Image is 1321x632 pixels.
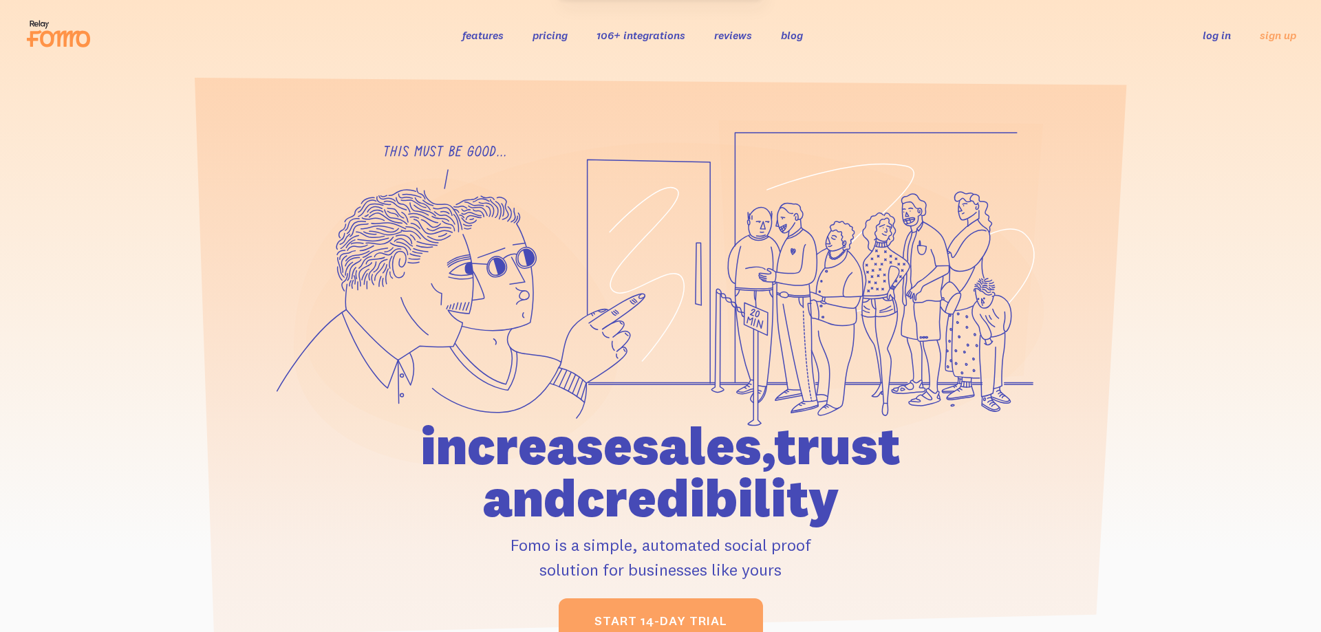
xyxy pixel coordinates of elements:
a: features [462,28,504,42]
a: blog [781,28,803,42]
a: reviews [714,28,752,42]
a: pricing [533,28,568,42]
p: Fomo is a simple, automated social proof solution for businesses like yours [342,532,979,582]
h1: increase sales, trust and credibility [342,419,979,524]
a: sign up [1260,28,1296,43]
a: 106+ integrations [597,28,685,42]
a: log in [1203,28,1231,42]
